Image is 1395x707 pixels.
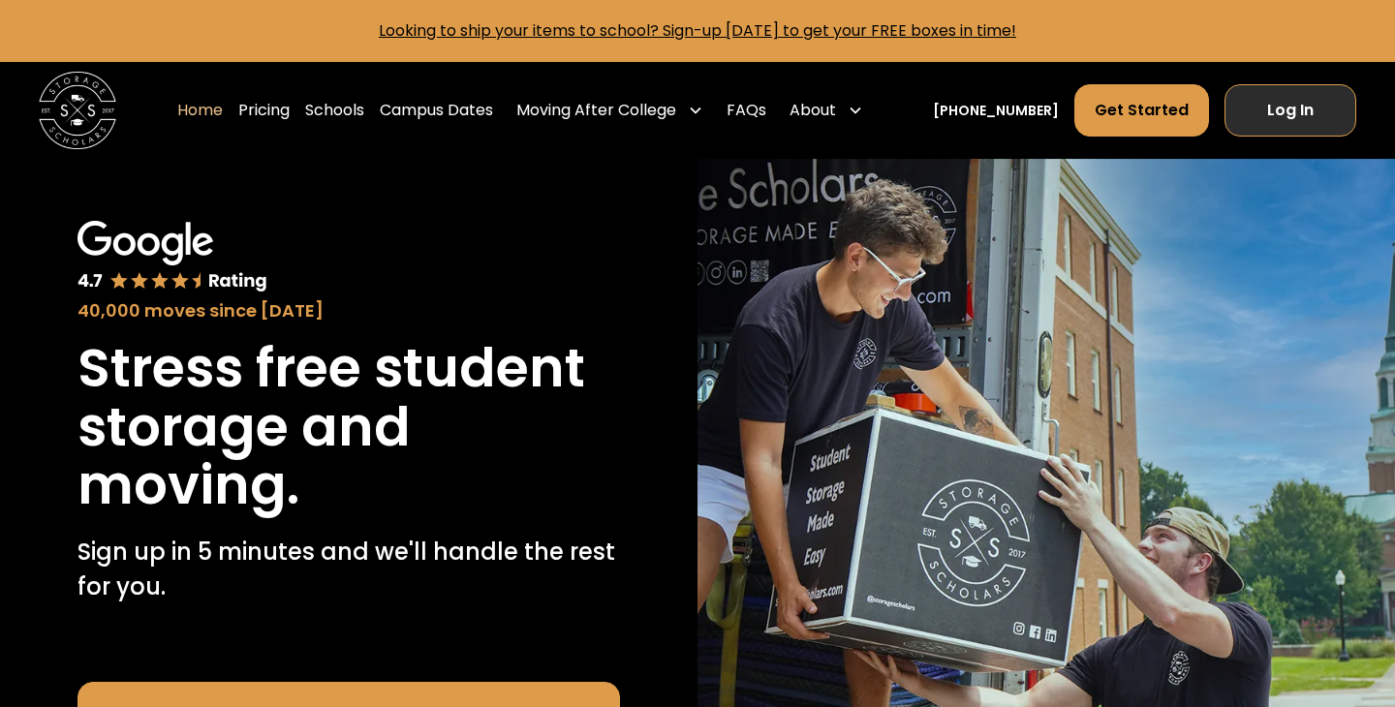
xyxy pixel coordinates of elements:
div: About [790,99,836,122]
div: Moving After College [509,83,711,138]
a: Get Started [1074,84,1209,137]
img: Google 4.7 star rating [77,221,267,293]
a: Campus Dates [380,83,493,138]
a: Pricing [238,83,290,138]
div: About [782,83,871,138]
a: FAQs [727,83,766,138]
a: Log In [1224,84,1356,137]
a: Looking to ship your items to school? Sign-up [DATE] to get your FREE boxes in time! [379,19,1016,42]
div: Moving After College [516,99,676,122]
a: Home [177,83,223,138]
div: 40,000 moves since [DATE] [77,297,620,323]
img: Storage Scholars main logo [39,72,116,149]
h1: Stress free student storage and moving. [77,339,620,515]
a: Schools [305,83,364,138]
p: Sign up in 5 minutes and we'll handle the rest for you. [77,535,620,604]
a: home [39,72,116,149]
a: [PHONE_NUMBER] [933,101,1059,121]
